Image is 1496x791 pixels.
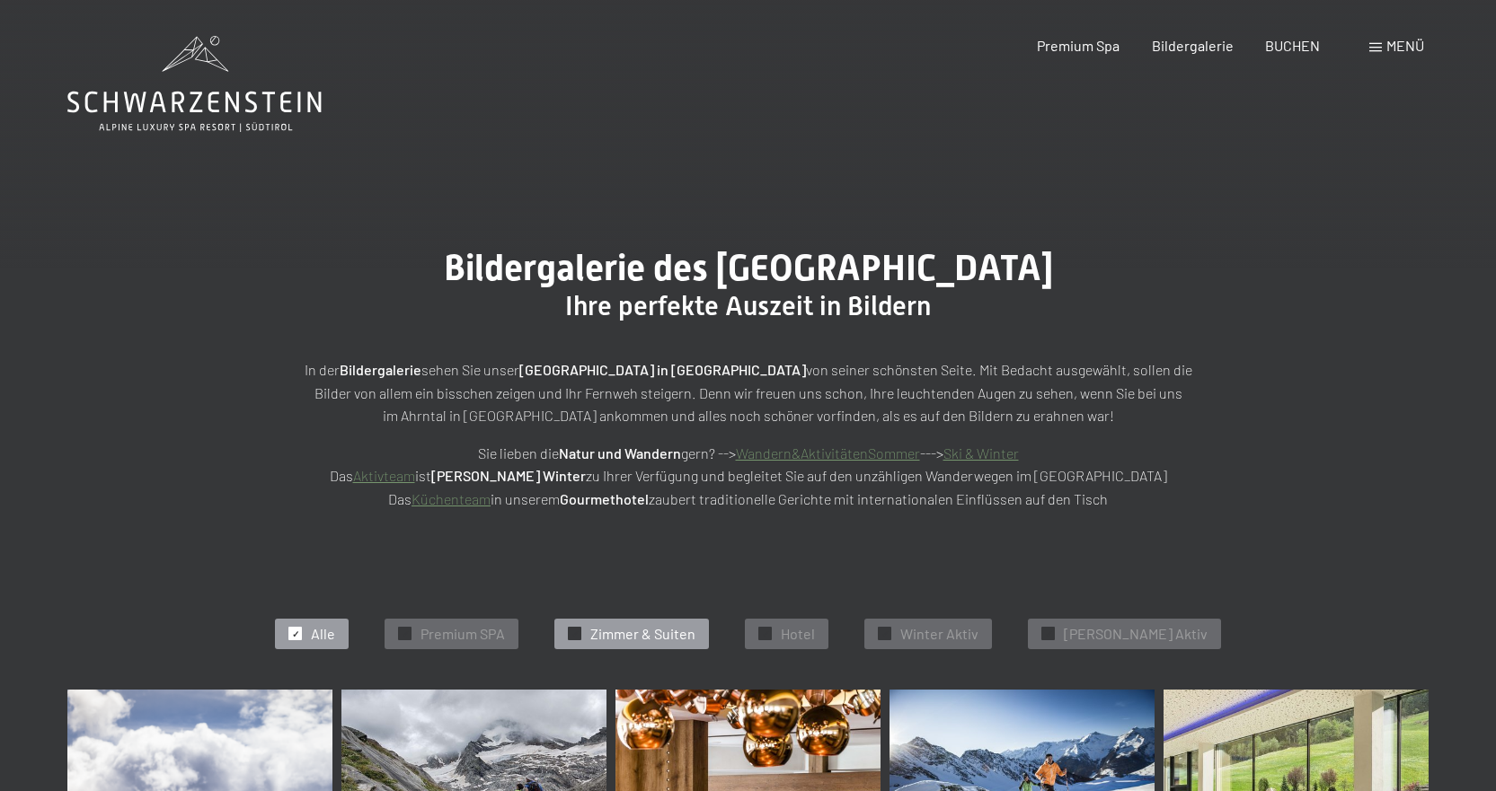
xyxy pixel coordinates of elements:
span: ✓ [762,628,769,640]
span: ✓ [292,628,299,640]
a: Premium Spa [1037,37,1120,54]
strong: Bildergalerie [340,361,421,378]
span: Alle [311,624,335,644]
a: Küchenteam [412,490,491,507]
span: ✓ [1045,628,1052,640]
span: Hotel [781,624,815,644]
p: Sie lieben die gern? --> ---> Das ist zu Ihrer Verfügung und begleitet Sie auf den unzähligen Wan... [299,442,1198,511]
a: Wandern&AktivitätenSommer [736,444,920,461]
p: In der sehen Sie unser von seiner schönsten Seite. Mit Bedacht ausgewählt, sollen die Bilder von ... [299,358,1198,427]
strong: Gourmethotel [560,490,649,507]
span: Premium SPA [420,624,505,644]
span: ✓ [571,628,579,640]
strong: [GEOGRAPHIC_DATA] in [GEOGRAPHIC_DATA] [519,361,806,378]
span: Ihre perfekte Auszeit in Bildern [565,290,931,321]
span: Winter Aktiv [900,624,978,644]
a: Bildergalerie [1152,37,1234,54]
span: ✓ [402,628,409,640]
a: Ski & Winter [943,444,1019,461]
strong: Natur und Wandern [559,444,681,461]
span: Zimmer & Suiten [590,624,695,644]
span: [PERSON_NAME] Aktiv [1064,624,1208,644]
span: Bildergalerie des [GEOGRAPHIC_DATA] [444,247,1053,289]
span: ✓ [881,628,889,640]
span: Menü [1386,37,1424,54]
a: Aktivteam [353,467,415,484]
strong: [PERSON_NAME] Winter [431,467,586,484]
a: BUCHEN [1265,37,1320,54]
